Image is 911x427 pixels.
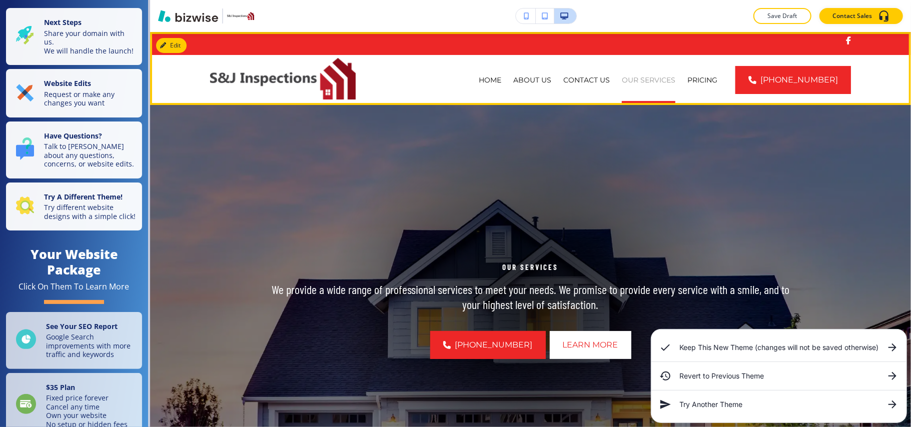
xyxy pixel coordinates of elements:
[513,75,551,85] p: ABOUT US
[735,66,851,94] a: [PHONE_NUMBER]
[6,312,142,369] a: See Your SEO ReportGoogle Search improvements with more traffic and keywords
[753,8,811,24] button: Save Draft
[46,332,136,359] p: Google Search improvements with more traffic and keywords
[563,75,610,85] p: CONTACT US
[832,11,872,20] p: Contact Sales
[44,90,136,107] p: Request or make any changes you want
[227,12,254,20] img: Your Logo
[6,69,142,117] button: Website EditsRequest or make any changes you want
[19,281,130,292] div: Click On Them To Learn More
[210,58,356,100] img: S&J INSPECTIONS
[430,331,546,359] a: [PHONE_NUMBER]
[550,331,631,359] button: Learn More
[651,394,906,414] div: Try Another Theme
[44,29,136,55] p: Share your domain with us. We will handle the launch!
[819,8,903,24] button: Contact Sales
[44,142,136,168] p: Talk to [PERSON_NAME] about any questions, concerns, or website edits.
[158,10,218,22] img: Bizwise Logo
[6,121,142,178] button: Have Questions?Talk to [PERSON_NAME] about any questions, concerns, or website edits.
[760,74,838,86] span: [PHONE_NUMBER]
[156,38,187,53] button: Edit
[46,321,118,331] strong: See Your SEO Report
[679,342,878,353] h6: Keep This New Theme (changes will not be saved otherwise)
[267,261,794,273] p: Our services
[563,339,618,351] span: Learn More
[44,203,136,220] p: Try different website designs with a simple click!
[651,337,906,357] div: Keep This New Theme (changes will not be saved otherwise)
[679,370,878,381] h6: Revert to Previous Theme
[6,246,142,277] h4: Your Website Package
[455,339,533,351] span: [PHONE_NUMBER]
[6,8,142,65] button: Next StepsShare your domain with us.We will handle the launch!
[651,366,906,386] div: Revert to Previous Theme
[6,182,142,231] button: Try A Different Theme!Try different website designs with a simple click!
[267,282,794,312] p: We provide a wide range of professional services to meet your needs. We promise to provide every ...
[687,75,717,85] p: PRICING
[622,75,675,85] p: OUR SERVICES
[766,11,798,20] p: Save Draft
[44,192,123,201] strong: Try A Different Theme!
[479,75,501,85] p: HOME
[46,382,75,392] strong: $ 35 Plan
[44,78,91,88] strong: Website Edits
[44,131,102,140] strong: Have Questions?
[679,399,878,410] h6: Try Another Theme
[44,17,82,27] strong: Next Steps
